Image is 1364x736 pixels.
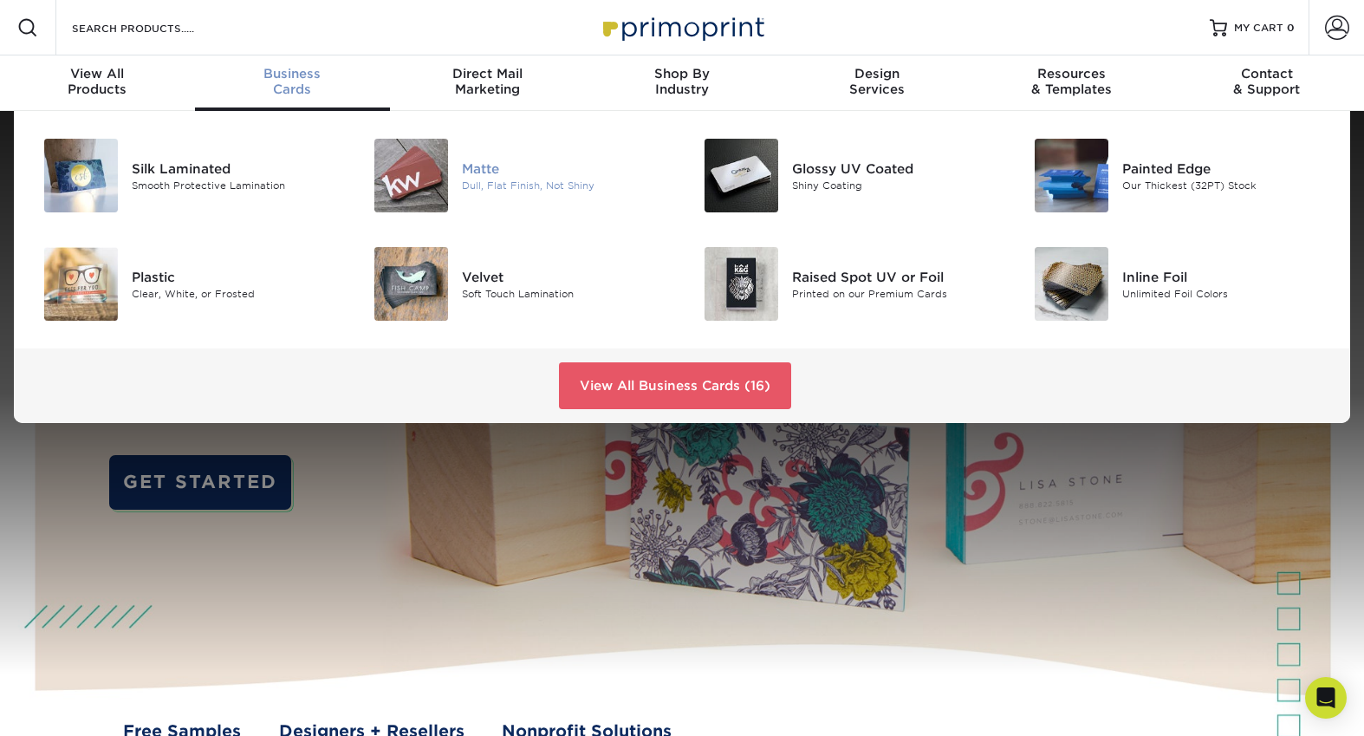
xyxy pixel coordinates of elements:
[705,247,778,321] img: Raised Spot UV or Foil Business Cards
[792,267,999,286] div: Raised Spot UV or Foil
[195,66,390,81] span: Business
[1035,247,1108,321] img: Inline Foil Business Cards
[974,66,1169,81] span: Resources
[779,66,974,81] span: Design
[35,132,339,219] a: Silk Laminated Business Cards Silk Laminated Smooth Protective Lamination
[462,267,669,286] div: Velvet
[462,178,669,192] div: Dull, Flat Finish, Not Shiny
[1122,286,1329,301] div: Unlimited Foil Colors
[779,66,974,97] div: Services
[132,286,339,301] div: Clear, White, or Frosted
[695,240,999,328] a: Raised Spot UV or Foil Business Cards Raised Spot UV or Foil Printed on our Premium Cards
[462,159,669,178] div: Matte
[44,139,118,212] img: Silk Laminated Business Cards
[1234,21,1283,36] span: MY CART
[132,178,339,192] div: Smooth Protective Lamination
[792,159,999,178] div: Glossy UV Coated
[390,66,585,97] div: Marketing
[195,55,390,111] a: BusinessCards
[792,178,999,192] div: Shiny Coating
[132,267,339,286] div: Plastic
[44,247,118,321] img: Plastic Business Cards
[70,17,239,38] input: SEARCH PRODUCTS.....
[390,55,585,111] a: Direct MailMarketing
[695,132,999,219] a: Glossy UV Coated Business Cards Glossy UV Coated Shiny Coating
[1025,240,1329,328] a: Inline Foil Business Cards Inline Foil Unlimited Foil Colors
[374,247,448,321] img: Velvet Business Cards
[974,55,1169,111] a: Resources& Templates
[974,66,1169,97] div: & Templates
[1025,132,1329,219] a: Painted Edge Business Cards Painted Edge Our Thickest (32PT) Stock
[374,139,448,212] img: Matte Business Cards
[1035,139,1108,212] img: Painted Edge Business Cards
[1169,66,1364,81] span: Contact
[132,159,339,178] div: Silk Laminated
[585,66,780,81] span: Shop By
[1122,267,1329,286] div: Inline Foil
[35,240,339,328] a: Plastic Business Cards Plastic Clear, White, or Frosted
[792,286,999,301] div: Printed on our Premium Cards
[1122,159,1329,178] div: Painted Edge
[559,362,791,409] a: View All Business Cards (16)
[1305,677,1347,719] div: Open Intercom Messenger
[1122,178,1329,192] div: Our Thickest (32PT) Stock
[585,55,780,111] a: Shop ByIndustry
[1287,22,1295,34] span: 0
[390,66,585,81] span: Direct Mail
[365,240,669,328] a: Velvet Business Cards Velvet Soft Touch Lamination
[195,66,390,97] div: Cards
[705,139,778,212] img: Glossy UV Coated Business Cards
[595,9,769,46] img: Primoprint
[462,286,669,301] div: Soft Touch Lamination
[1169,66,1364,97] div: & Support
[779,55,974,111] a: DesignServices
[585,66,780,97] div: Industry
[365,132,669,219] a: Matte Business Cards Matte Dull, Flat Finish, Not Shiny
[1169,55,1364,111] a: Contact& Support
